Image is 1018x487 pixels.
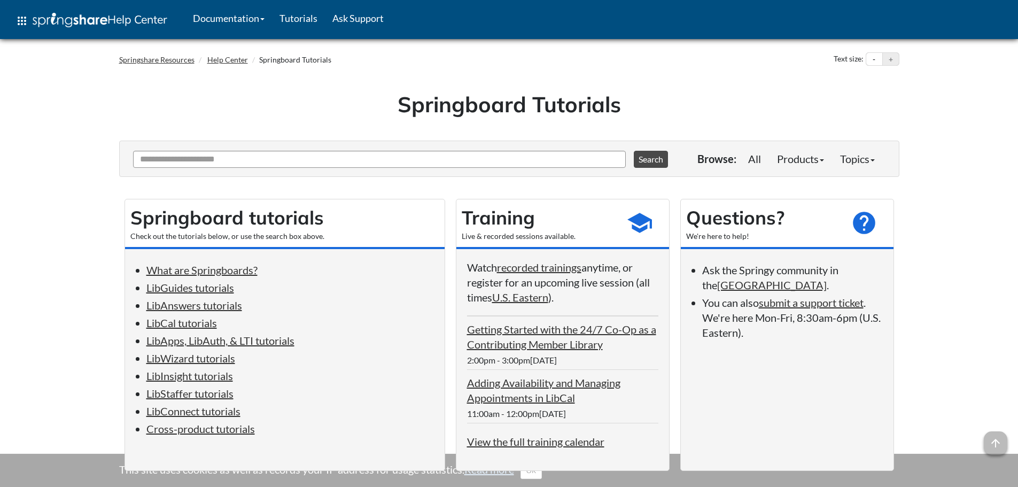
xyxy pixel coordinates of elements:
a: U.S. Eastern [492,291,548,304]
span: arrow_upward [984,431,1007,455]
p: Browse: [697,151,736,166]
a: [GEOGRAPHIC_DATA] [717,279,827,291]
img: Springshare [33,13,107,27]
p: Watch anytime, or register for an upcoming live session (all times ). [467,260,658,305]
span: school [626,210,653,236]
a: LibWizard tutorials [146,352,235,365]
a: Getting Started with the 24/7 Co-Op as a Contributing Member Library [467,323,656,351]
li: You can also . We're here Mon-Fri, 8:30am-6pm (U.S. Eastern). [702,295,883,340]
a: apps Help Center [8,5,175,37]
h1: Springboard Tutorials [127,89,891,119]
a: arrow_upward [984,432,1007,445]
a: Ask Support [325,5,391,32]
a: LibConnect tutorials [146,405,240,418]
a: View the full training calendar [467,435,604,448]
span: Help Center [107,12,167,26]
div: We're here to help! [686,231,840,242]
a: Tutorials [272,5,325,32]
h2: Springboard tutorials [130,205,439,231]
h2: Questions? [686,205,840,231]
button: Increase text size [883,53,899,66]
a: LibStaffer tutorials [146,387,234,400]
a: LibCal tutorials [146,316,217,329]
div: Check out the tutorials below, or use the search box above. [130,231,439,242]
span: help [851,210,877,236]
a: recorded trainings [497,261,581,274]
a: Cross-product tutorials [146,422,255,435]
div: Live & recorded sessions available. [462,231,616,242]
span: 2:00pm - 3:00pm[DATE] [467,355,557,365]
a: Products [769,148,832,169]
a: Documentation [185,5,272,32]
a: submit a support ticket [759,296,864,309]
a: LibApps, LibAuth, & LTI tutorials [146,334,294,347]
a: LibAnswers tutorials [146,299,242,312]
a: LibGuides tutorials [146,281,234,294]
a: LibInsight tutorials [146,369,233,382]
a: Adding Availability and Managing Appointments in LibCal [467,376,620,404]
span: apps [15,14,28,27]
a: Springshare Resources [119,55,195,64]
h2: Training [462,205,616,231]
div: Text size: [832,52,866,66]
li: Springboard Tutorials [250,55,331,65]
a: What are Springboards? [146,264,258,276]
span: 11:00am - 12:00pm[DATE] [467,408,566,419]
a: Topics [832,148,883,169]
button: Search [634,151,668,168]
li: Ask the Springy community in the . [702,262,883,292]
div: This site uses cookies as well as records your IP address for usage statistics. [108,462,910,479]
button: Decrease text size [866,53,882,66]
a: All [740,148,769,169]
a: Help Center [207,55,248,64]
